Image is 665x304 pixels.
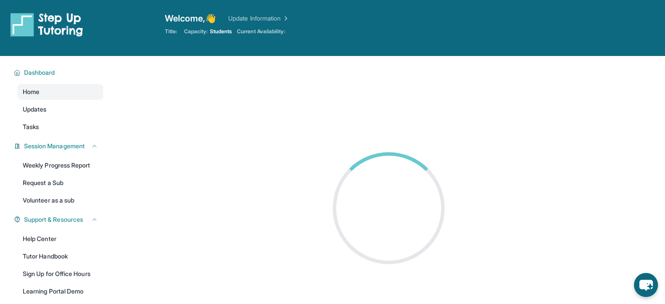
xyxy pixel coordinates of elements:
span: Capacity: [184,28,208,35]
span: Students [210,28,232,35]
span: Updates [23,105,47,114]
span: Tasks [23,122,39,131]
span: Current Availability: [237,28,285,35]
a: Help Center [17,231,103,247]
img: logo [10,12,83,37]
button: Support & Resources [21,215,98,224]
span: Dashboard [24,68,55,77]
button: chat-button [634,273,658,297]
a: Updates [17,101,103,117]
a: Tasks [17,119,103,135]
span: Title: [165,28,177,35]
a: Request a Sub [17,175,103,191]
a: Sign Up for Office Hours [17,266,103,282]
a: Update Information [228,14,289,23]
a: Weekly Progress Report [17,157,103,173]
button: Session Management [21,142,98,150]
img: Chevron Right [281,14,289,23]
span: Home [23,87,39,96]
span: Session Management [24,142,85,150]
span: Welcome, 👋 [165,12,216,24]
a: Home [17,84,103,100]
a: Volunteer as a sub [17,192,103,208]
a: Tutor Handbook [17,248,103,264]
a: Learning Portal Demo [17,283,103,299]
span: Support & Resources [24,215,83,224]
button: Dashboard [21,68,98,77]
